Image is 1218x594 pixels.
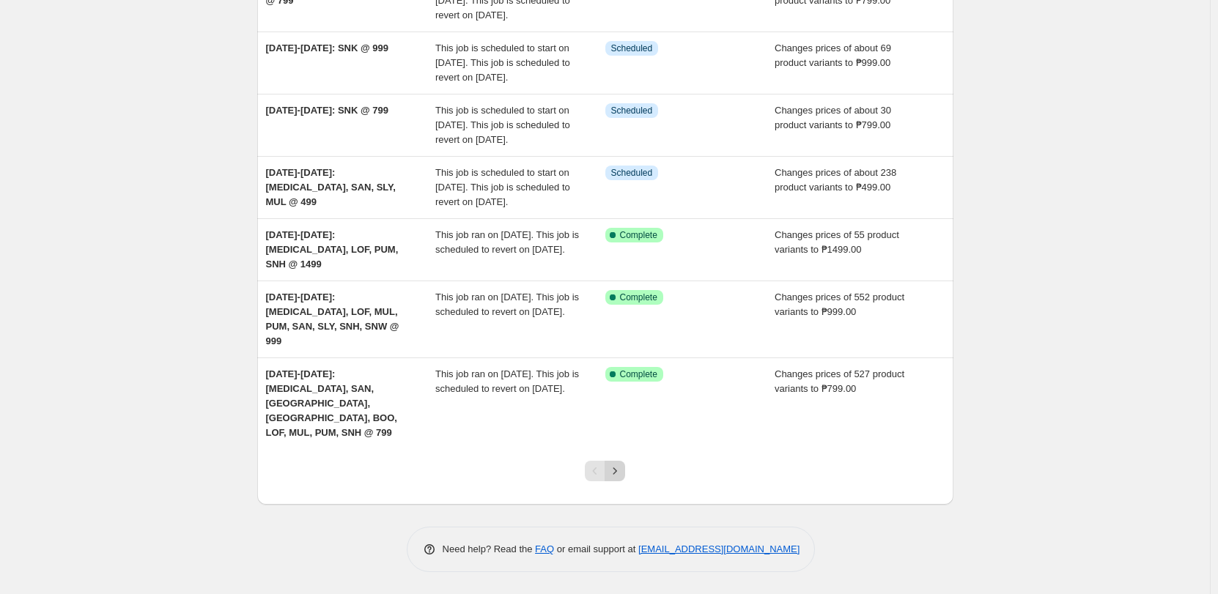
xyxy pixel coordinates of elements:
[620,292,657,303] span: Complete
[611,42,653,54] span: Scheduled
[611,167,653,179] span: Scheduled
[435,292,579,317] span: This job ran on [DATE]. This job is scheduled to revert on [DATE].
[775,105,891,130] span: Changes prices of about 30 product variants to ₱799.00
[605,461,625,481] button: Next
[435,229,579,255] span: This job ran on [DATE]. This job is scheduled to revert on [DATE].
[266,167,396,207] span: [DATE]-[DATE]: [MEDICAL_DATA], SAN, SLY, MUL @ 499
[611,105,653,116] span: Scheduled
[775,42,891,68] span: Changes prices of about 69 product variants to ₱999.00
[775,368,904,394] span: Changes prices of 527 product variants to ₱799.00
[638,543,800,554] a: [EMAIL_ADDRESS][DOMAIN_NAME]
[435,167,570,207] span: This job is scheduled to start on [DATE]. This job is scheduled to revert on [DATE].
[775,229,899,255] span: Changes prices of 55 product variants to ₱1499.00
[435,105,570,145] span: This job is scheduled to start on [DATE]. This job is scheduled to revert on [DATE].
[435,42,570,83] span: This job is scheduled to start on [DATE]. This job is scheduled to revert on [DATE].
[620,368,657,380] span: Complete
[266,292,399,346] span: [DATE]-[DATE]: [MEDICAL_DATA], LOF, MUL, PUM, SAN, SLY, SNH, SNW @ 999
[554,543,638,554] span: or email support at
[266,368,397,438] span: [DATE]-[DATE]: [MEDICAL_DATA], SAN, [GEOGRAPHIC_DATA], [GEOGRAPHIC_DATA], BOO, LOF, MUL, PUM, SNH...
[266,105,388,116] span: [DATE]-[DATE]: SNK @ 799
[443,543,536,554] span: Need help? Read the
[585,461,625,481] nav: Pagination
[775,167,896,193] span: Changes prices of about 238 product variants to ₱499.00
[266,229,399,270] span: [DATE]-[DATE]: [MEDICAL_DATA], LOF, PUM, SNH @ 1499
[775,292,904,317] span: Changes prices of 552 product variants to ₱999.00
[535,543,554,554] a: FAQ
[435,368,579,394] span: This job ran on [DATE]. This job is scheduled to revert on [DATE].
[620,229,657,241] span: Complete
[266,42,388,53] span: [DATE]-[DATE]: SNK @ 999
